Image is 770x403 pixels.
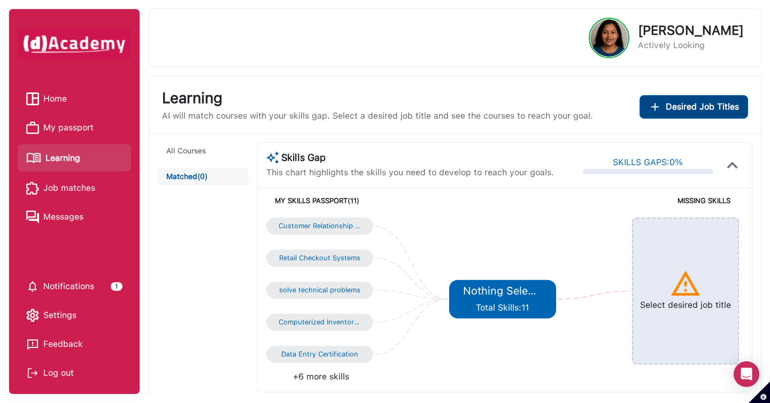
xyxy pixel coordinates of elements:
img: Messages icon [26,211,39,223]
a: Learning iconLearning [26,149,122,167]
img: feedback [26,338,39,351]
img: Learning icon [26,149,41,167]
a: Messages iconMessages [26,209,122,225]
img: Home icon [26,92,39,105]
span: Settings [43,307,76,323]
button: All Courses [158,142,248,160]
button: Set cookie preferences [749,382,770,403]
h6: Select desired job title [640,300,731,310]
span: Learning [45,150,80,166]
img: setting [26,280,39,293]
img: icon [722,154,743,176]
p: Actively Looking [638,39,744,52]
span: Total Skills: 11 [476,303,529,313]
div: 1 [111,282,122,291]
g: Edge from 4 to 5 [374,299,448,354]
div: SKILLS GAPS: 0 % [613,156,683,169]
li: +6 more skills [266,370,505,383]
img: Log out [26,367,39,379]
span: Job matches [43,180,95,196]
a: Home iconHome [26,91,122,107]
g: Edge from 1 to 5 [374,258,448,299]
span: Desired Job Titles [666,100,739,113]
div: Data Entry Certification [279,350,361,359]
h3: Skills Gap [266,151,554,164]
p: [PERSON_NAME] [638,24,744,37]
img: AI Course Suggestion [266,151,279,164]
img: icon [669,268,702,300]
a: Job matches iconJob matches [26,180,122,196]
button: Matched(0) [158,168,248,185]
a: Feedback [26,336,122,352]
img: Profile [590,19,628,57]
div: Customer Relationship Management [279,222,361,230]
g: Edge from 2 to 5 [374,290,448,299]
img: setting [26,309,39,322]
p: AI will match courses with your skills gap. Select a desired job title and see the courses to rea... [162,110,593,122]
span: Notifications [43,278,94,294]
g: Edge from 3 to 5 [374,299,448,322]
g: Edge from 0 to 5 [374,226,448,299]
div: Open Intercom Messenger [734,361,759,387]
a: My passport iconMy passport [26,120,122,136]
img: dAcademy [18,29,131,59]
h5: Nothing Selected [463,284,542,297]
div: Retail Checkout Systems [279,254,361,262]
p: This chart highlights the skills you need to develop to reach your goals. [266,166,554,179]
img: add icon [649,100,661,113]
img: My passport icon [26,121,39,134]
h5: MY SKILLS PASSPORT (11) [275,197,503,205]
h5: MISSING SKILLS [503,197,730,205]
g: Edge from 5 to 6 [557,291,630,299]
img: Job matches icon [26,182,39,195]
div: Computerized Inventory Systems Specialists [279,318,361,327]
span: Home [43,91,67,107]
div: Log out [26,365,122,381]
button: Add desired job titles [640,95,748,119]
span: My passport [43,120,94,136]
h3: Learning [162,89,593,107]
span: Messages [43,209,83,225]
div: solve technical problems [279,286,361,294]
